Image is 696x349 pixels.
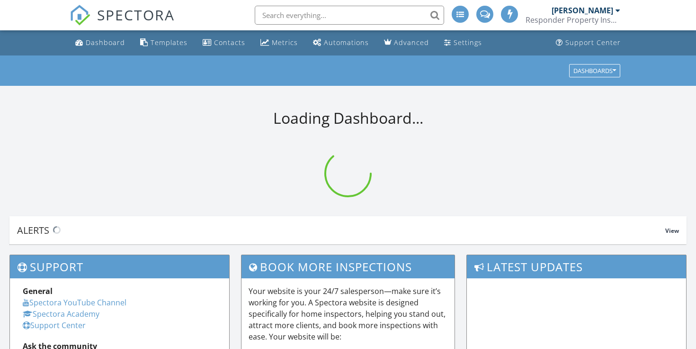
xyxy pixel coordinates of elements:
[255,6,444,25] input: Search everything...
[526,15,620,25] div: Responder Property Inspections
[17,224,665,237] div: Alerts
[97,5,175,25] span: SPECTORA
[380,34,433,52] a: Advanced
[214,38,245,47] div: Contacts
[394,38,429,47] div: Advanced
[199,34,249,52] a: Contacts
[71,34,129,52] a: Dashboard
[151,38,187,47] div: Templates
[86,38,125,47] div: Dashboard
[272,38,298,47] div: Metrics
[665,227,679,235] span: View
[257,34,302,52] a: Metrics
[552,34,625,52] a: Support Center
[440,34,486,52] a: Settings
[10,255,229,278] h3: Support
[241,255,455,278] h3: Book More Inspections
[573,67,616,74] div: Dashboards
[70,13,175,33] a: SPECTORA
[454,38,482,47] div: Settings
[136,34,191,52] a: Templates
[467,255,686,278] h3: Latest Updates
[23,309,99,319] a: Spectora Academy
[23,320,86,331] a: Support Center
[23,297,126,308] a: Spectora YouTube Channel
[70,5,90,26] img: The Best Home Inspection Software - Spectora
[309,34,373,52] a: Automations (Advanced)
[324,38,369,47] div: Automations
[565,38,621,47] div: Support Center
[569,64,620,77] button: Dashboards
[23,286,53,296] strong: General
[249,285,448,342] p: Your website is your 24/7 salesperson—make sure it’s working for you. A Spectora website is desig...
[552,6,613,15] div: [PERSON_NAME]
